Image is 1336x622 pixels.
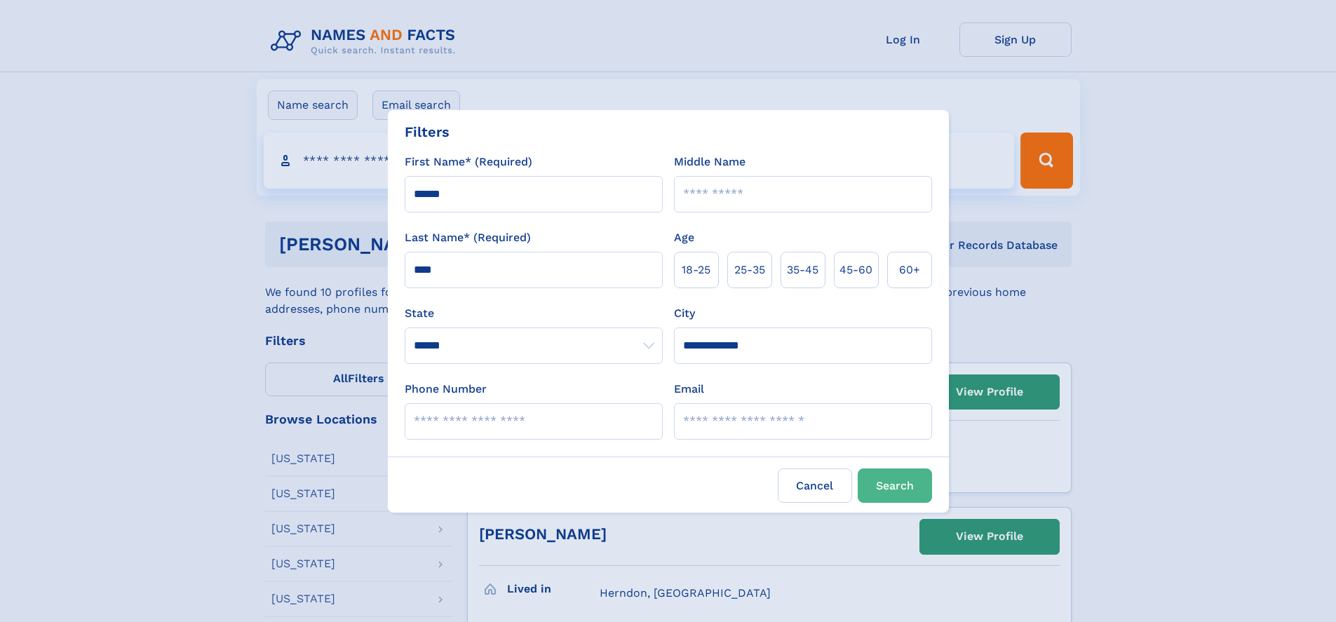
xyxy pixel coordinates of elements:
button: Search [858,468,932,503]
span: 25‑35 [734,262,765,278]
label: Phone Number [405,381,487,398]
label: City [674,305,695,322]
span: 45‑60 [839,262,872,278]
span: 18‑25 [682,262,710,278]
label: Age [674,229,694,246]
span: 60+ [899,262,920,278]
label: First Name* (Required) [405,154,532,170]
div: Filters [405,121,450,142]
label: State [405,305,663,322]
label: Middle Name [674,154,745,170]
label: Cancel [778,468,852,503]
label: Email [674,381,704,398]
label: Last Name* (Required) [405,229,531,246]
span: 35‑45 [787,262,818,278]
